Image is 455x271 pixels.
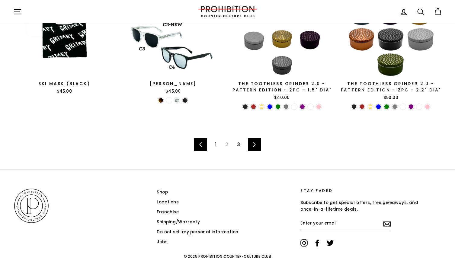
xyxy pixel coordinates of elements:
[157,188,168,197] a: Shop
[157,228,238,237] a: Do not sell my personal information
[157,238,168,247] a: Jobs
[300,188,419,193] p: STAY FADED.
[300,217,391,230] input: Enter your email
[13,251,442,261] p: © 2025 PROHIBITION COUNTER-CULTURE CLUB
[340,95,442,101] div: $50.00
[13,188,50,224] img: PROHIBITION COUNTER-CULTURE CLUB
[300,199,419,213] p: Subscribe to get special offers, free giveaways, and once-in-a-lifetime deals.
[211,140,220,149] a: 1
[157,208,179,217] a: Franchise
[157,198,179,207] a: Locations
[122,81,224,87] div: [PERSON_NAME]
[231,81,333,93] div: The Toothless Grinder 2.0 - Pattern Edition - 2PC - 1.5" Dia'
[13,81,116,87] div: Ski Mask (Black)
[197,6,258,17] img: PROHIBITION COUNTER-CULTURE CLUB
[233,140,244,149] a: 3
[231,95,333,101] div: $40.00
[13,88,116,94] div: $45.00
[222,140,232,149] span: 2
[157,218,200,227] a: Shipping/Warranty
[340,81,442,93] div: The Toothless Grinder 2.0 - Pattern Edition - 2PC - 2.2" Dia'
[122,88,224,94] div: $45.00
